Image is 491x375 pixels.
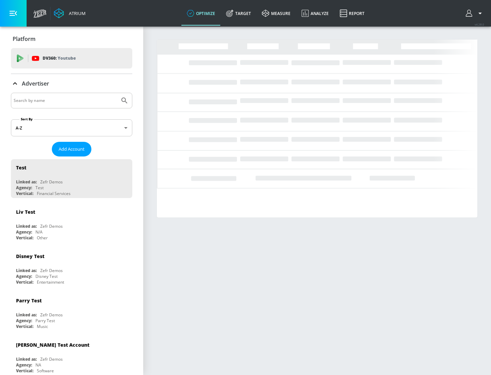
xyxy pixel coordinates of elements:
[16,191,33,196] div: Vertical:
[11,248,132,287] div: Disney TestLinked as:Zefr DemosAgency:Disney TestVertical:Entertainment
[37,368,54,374] div: Software
[35,185,44,191] div: Test
[16,368,33,374] div: Vertical:
[16,297,42,304] div: Parry Test
[40,223,63,229] div: Zefr Demos
[11,204,132,242] div: Liv TestLinked as:Zefr DemosAgency:N/AVertical:Other
[221,1,256,26] a: Target
[52,142,91,156] button: Add Account
[16,185,32,191] div: Agency:
[35,362,41,368] div: NA
[40,268,63,273] div: Zefr Demos
[11,292,132,331] div: Parry TestLinked as:Zefr DemosAgency:Parry TestVertical:Music
[43,55,76,62] p: DV360:
[58,55,76,62] p: Youtube
[16,356,37,362] div: Linked as:
[334,1,370,26] a: Report
[40,312,63,318] div: Zefr Demos
[13,35,35,43] p: Platform
[16,342,89,348] div: [PERSON_NAME] Test Account
[16,223,37,229] div: Linked as:
[16,229,32,235] div: Agency:
[16,164,26,171] div: Test
[16,253,44,259] div: Disney Test
[40,179,63,185] div: Zefr Demos
[14,96,117,105] input: Search by name
[22,80,49,87] p: Advertiser
[16,268,37,273] div: Linked as:
[37,191,71,196] div: Financial Services
[11,74,132,93] div: Advertiser
[37,235,48,241] div: Other
[37,279,64,285] div: Entertainment
[16,318,32,324] div: Agency:
[54,8,86,18] a: Atrium
[16,362,32,368] div: Agency:
[296,1,334,26] a: Analyze
[16,273,32,279] div: Agency:
[66,10,86,16] div: Atrium
[16,235,33,241] div: Vertical:
[16,312,37,318] div: Linked as:
[35,273,58,279] div: Disney Test
[11,29,132,48] div: Platform
[181,1,221,26] a: optimize
[35,229,43,235] div: N/A
[16,279,33,285] div: Vertical:
[16,179,37,185] div: Linked as:
[35,318,55,324] div: Parry Test
[475,22,484,26] span: v 4.28.0
[19,117,34,121] label: Sort By
[256,1,296,26] a: measure
[59,145,85,153] span: Add Account
[11,159,132,198] div: TestLinked as:Zefr DemosAgency:TestVertical:Financial Services
[40,356,63,362] div: Zefr Demos
[16,209,35,215] div: Liv Test
[37,324,48,329] div: Music
[11,48,132,69] div: DV360: Youtube
[11,119,132,136] div: A-Z
[16,324,33,329] div: Vertical:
